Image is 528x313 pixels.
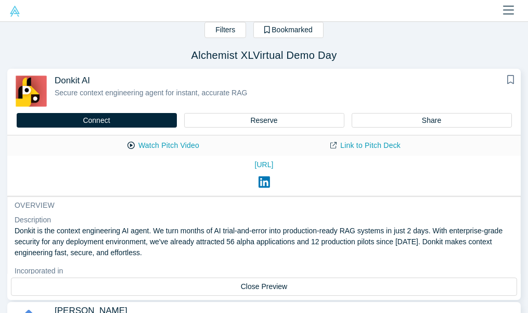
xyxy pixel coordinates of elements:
button: Filters [204,22,246,38]
span: Donkit AI [55,75,90,86]
a: [URL] [15,159,513,170]
button: Bookmarked [253,22,324,38]
button: Watch Pitch Video [117,136,210,155]
dt: Incorporated in [15,266,513,277]
button: Reserve [184,113,344,128]
button: Donkit AISecure context engineering agent for instant, accurate RAGBookmark [7,69,521,113]
button: Connect [17,113,177,128]
button: Close Preview [11,278,517,296]
a: Link to Pitch Deck [319,136,411,155]
dt: Description [15,215,513,226]
h3: overview [15,200,499,211]
button: Share [352,113,512,128]
img: Alchemist Vault Logo [9,6,20,17]
img: Donkit AI's Logo [15,76,47,107]
p: Donkit is the context engineering AI agent. We turn months of AI trial-and-error into production-... [15,226,513,258]
span: Secure context engineering agent for instant, accurate RAG [55,89,247,97]
button: Bookmark [504,74,518,87]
